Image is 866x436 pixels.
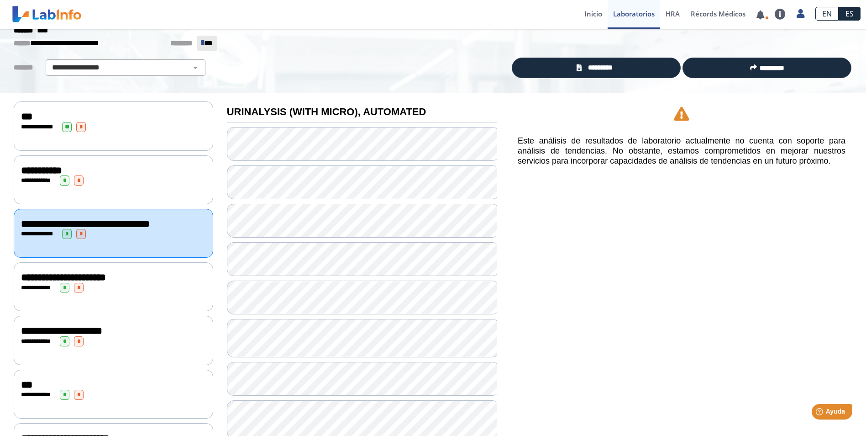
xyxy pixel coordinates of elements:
iframe: Help widget launcher [785,400,856,426]
a: EN [815,7,839,21]
a: ES [839,7,861,21]
span: HRA [666,9,680,18]
b: URINALYSIS (WITH MICRO), AUTOMATED [227,106,426,117]
h5: Este análisis de resultados de laboratorio actualmente no cuenta con soporte para análisis de ten... [518,136,845,166]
